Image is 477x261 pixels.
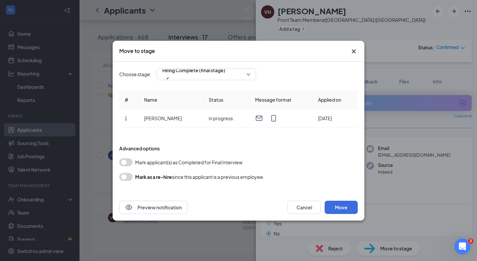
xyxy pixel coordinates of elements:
[119,71,151,78] span: Choose stage:
[255,114,263,122] svg: Email
[125,203,133,211] svg: Eye
[203,109,250,128] td: in progress
[350,47,358,55] svg: Cross
[250,91,313,109] th: Message format
[135,174,172,180] b: Mark as a re-hire
[135,158,242,166] span: Mark applicant(s) as Completed for Final Interview
[119,201,187,214] button: EyePreview notification
[162,65,225,75] span: Hiring Complete (final stage)
[325,201,358,214] button: Move
[203,91,250,109] th: Status
[119,47,155,55] h3: Move to stage
[313,109,358,128] td: [DATE]
[313,91,358,109] th: Applied on
[139,91,203,109] th: Name
[135,173,264,181] div: since this applicant is a previous employee.
[454,238,470,254] iframe: Intercom live chat
[125,115,127,121] span: 1
[119,145,358,152] div: Advanced options
[162,75,170,83] svg: Checkmark
[139,109,203,128] td: [PERSON_NAME]
[468,238,473,244] span: 2
[119,91,139,109] th: #
[288,201,321,214] button: Cancel
[270,114,278,122] svg: MobileSms
[350,47,358,55] button: Close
